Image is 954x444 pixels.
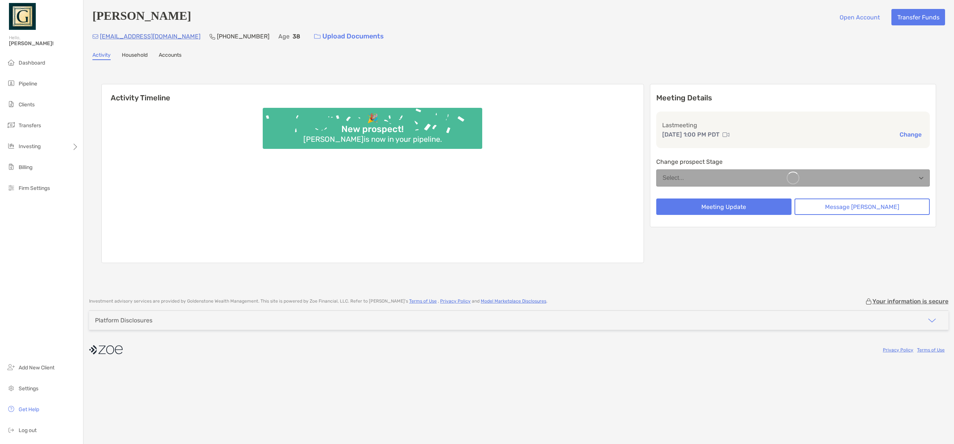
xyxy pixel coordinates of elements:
img: investing icon [7,141,16,150]
button: Change [897,131,924,138]
p: 38 [293,32,300,41]
p: Investment advisory services are provided by Goldenstone Wealth Management . This site is powered... [89,298,547,304]
img: icon arrow [928,316,936,325]
img: dashboard icon [7,58,16,67]
p: [PHONE_NUMBER] [217,32,269,41]
h6: Activity Timeline [102,84,644,102]
img: Email Icon [92,34,98,39]
p: Last meeting [662,121,924,130]
span: Clients [19,101,35,108]
img: firm-settings icon [7,183,16,192]
p: [DATE] 1:00 PM PDT [662,130,720,139]
p: Meeting Details [656,93,930,103]
div: New prospect! [338,124,407,135]
img: Phone Icon [209,34,215,40]
span: Settings [19,385,38,392]
img: get-help icon [7,404,16,413]
span: Firm Settings [19,185,50,191]
img: settings icon [7,384,16,393]
p: Your information is secure [872,298,948,305]
img: company logo [89,341,123,358]
span: Dashboard [19,60,45,66]
img: transfers icon [7,121,16,129]
span: Get Help [19,406,39,413]
button: Meeting Update [656,198,792,215]
button: Message [PERSON_NAME] [795,198,930,215]
a: Household [122,52,148,60]
a: Privacy Policy [883,347,913,353]
p: Change prospect Stage [656,157,930,166]
img: add_new_client icon [7,363,16,372]
a: Upload Documents [309,28,389,44]
a: Activity [92,52,111,60]
img: pipeline icon [7,79,16,88]
a: Terms of Use [409,298,437,304]
span: Log out [19,427,37,434]
button: Open Account [834,9,885,25]
p: [EMAIL_ADDRESS][DOMAIN_NAME] [100,32,200,41]
img: billing icon [7,162,16,171]
span: [PERSON_NAME]! [9,40,79,47]
span: Add New Client [19,365,54,371]
div: 🎉 [364,113,381,124]
a: Terms of Use [917,347,945,353]
img: clients icon [7,100,16,109]
span: Billing [19,164,32,171]
span: Pipeline [19,81,37,87]
a: Model Marketplace Disclosures [481,298,546,304]
a: Accounts [159,52,181,60]
div: Platform Disclosures [95,317,152,324]
p: Age [278,32,290,41]
img: logout icon [7,425,16,434]
a: Privacy Policy [440,298,471,304]
div: [PERSON_NAME] is now in your pipeline. [300,135,445,144]
h4: [PERSON_NAME] [92,9,191,25]
img: Zoe Logo [9,3,36,30]
img: communication type [723,132,729,138]
img: button icon [314,34,320,39]
span: Investing [19,143,41,150]
span: Transfers [19,122,41,129]
button: Transfer Funds [891,9,945,25]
